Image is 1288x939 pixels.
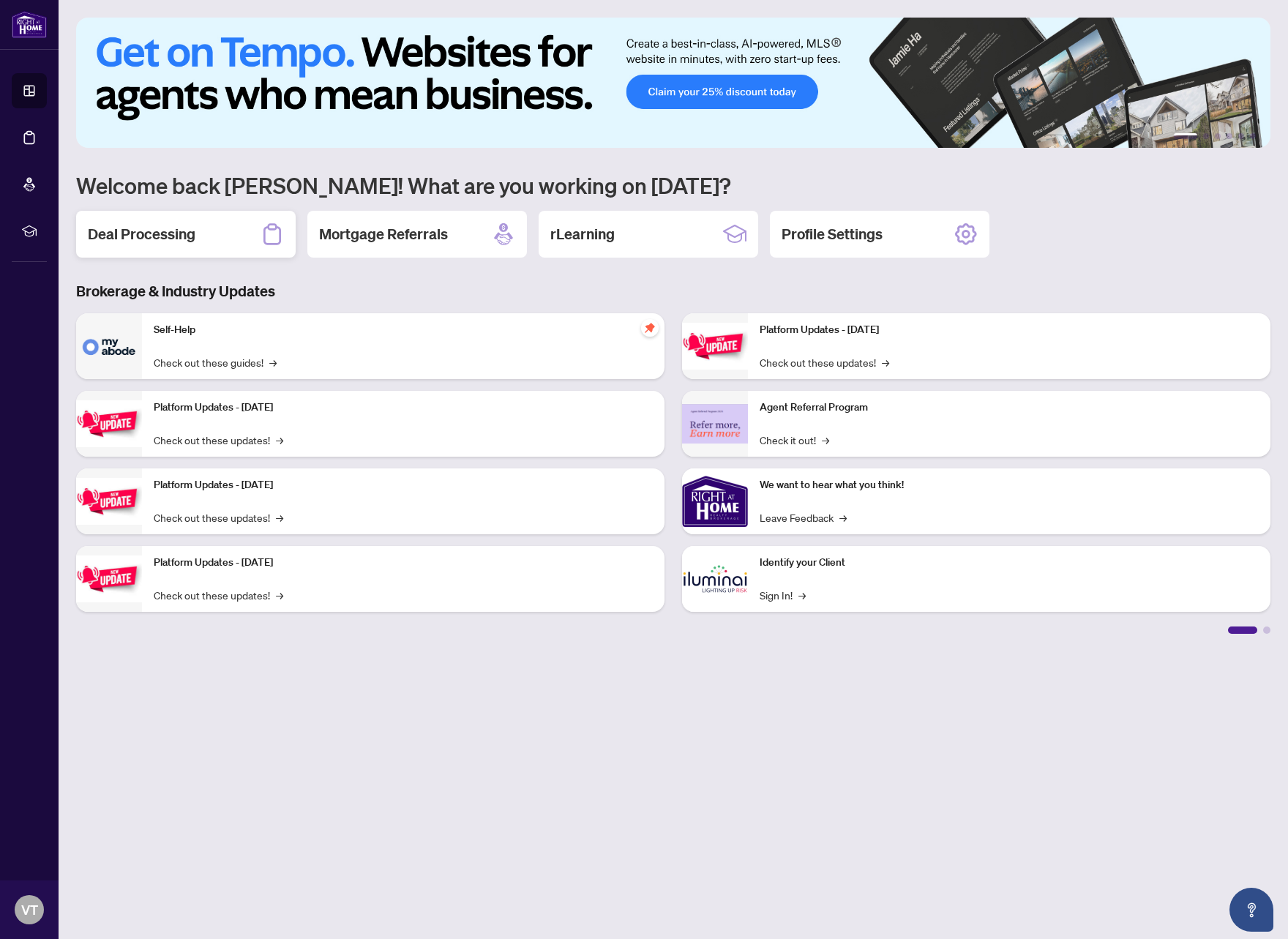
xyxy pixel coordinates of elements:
span: → [798,587,806,603]
span: VT [21,899,38,920]
img: Slide 0 [76,18,1270,148]
a: Check out these updates!→ [154,587,283,603]
button: 6 [1250,133,1256,139]
p: Identify your Client [760,555,1259,571]
p: Platform Updates - [DATE] [154,400,653,416]
p: Platform Updates - [DATE] [154,477,653,493]
span: → [269,354,277,370]
button: 2 [1203,133,1209,139]
span: → [839,509,847,525]
img: Platform Updates - July 21, 2025 [76,478,142,524]
button: 4 [1227,133,1232,139]
p: We want to hear what you think! [760,477,1259,493]
img: Platform Updates - July 8, 2025 [76,555,142,602]
a: Check it out!→ [760,432,829,448]
p: Self-Help [154,322,653,338]
p: Platform Updates - [DATE] [760,322,1259,338]
a: Sign In!→ [760,587,806,603]
a: Leave Feedback→ [760,509,847,525]
a: Check out these guides!→ [154,354,277,370]
img: Identify your Client [682,546,748,612]
span: → [822,432,829,448]
span: → [276,587,283,603]
button: 3 [1215,133,1221,139]
h2: Deal Processing [88,224,195,244]
h2: rLearning [550,224,615,244]
a: Check out these updates!→ [760,354,889,370]
span: → [882,354,889,370]
h2: Mortgage Referrals [319,224,448,244]
a: Check out these updates!→ [154,432,283,448]
img: We want to hear what you think! [682,468,748,534]
span: → [276,509,283,525]
img: Platform Updates - June 23, 2025 [682,323,748,369]
img: logo [12,11,47,38]
button: 5 [1238,133,1244,139]
button: 1 [1174,133,1197,139]
img: Platform Updates - September 16, 2025 [76,400,142,446]
p: Agent Referral Program [760,400,1259,416]
a: Check out these updates!→ [154,509,283,525]
h2: Profile Settings [782,224,883,244]
h3: Brokerage & Industry Updates [76,281,1270,302]
span: → [276,432,283,448]
span: pushpin [641,319,659,337]
button: Open asap [1229,888,1273,932]
p: Platform Updates - [DATE] [154,555,653,571]
img: Self-Help [76,313,142,379]
h1: Welcome back [PERSON_NAME]! What are you working on [DATE]? [76,171,1270,199]
img: Agent Referral Program [682,404,748,444]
